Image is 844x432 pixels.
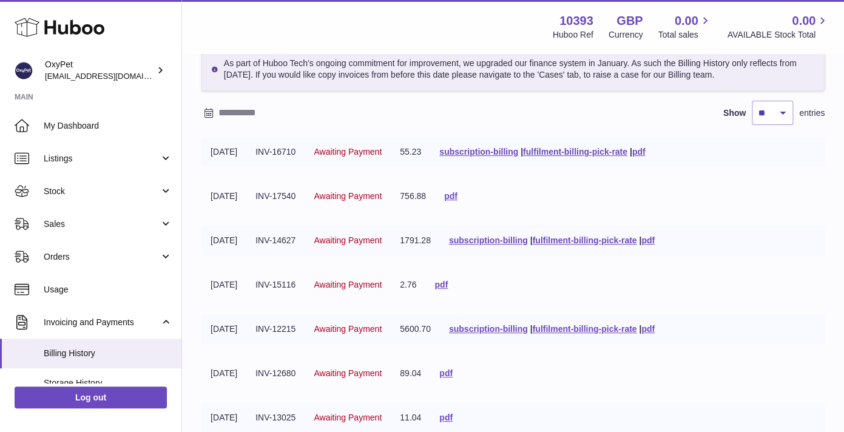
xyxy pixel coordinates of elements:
span: | [530,235,532,245]
span: Awaiting Payment [314,280,382,289]
a: fulfilment-billing-pick-rate [532,235,636,245]
span: entries [799,107,825,119]
span: Awaiting Payment [314,368,382,378]
span: Storage History [44,377,172,389]
a: pdf [444,191,457,201]
td: [DATE] [201,359,246,388]
span: Usage [44,284,172,295]
td: INV-15116 [246,270,305,300]
a: pdf [439,368,453,378]
span: | [639,235,641,245]
a: pdf [434,280,448,289]
div: Huboo Ref [553,29,593,41]
strong: 10393 [559,13,593,29]
td: [DATE] [201,226,246,255]
span: [EMAIL_ADDRESS][DOMAIN_NAME] [45,71,178,81]
span: | [530,324,532,334]
td: INV-12215 [246,314,305,344]
span: Total sales [658,29,712,41]
div: OxyPet [45,59,154,82]
span: Billing History [44,348,172,359]
img: info@oxypet.co.uk [15,61,33,79]
a: 0.00 AVAILABLE Stock Total [727,13,829,41]
td: 2.76 [391,270,425,300]
a: pdf [641,324,655,334]
span: | [630,147,632,157]
a: Log out [15,386,167,408]
span: Awaiting Payment [314,191,382,201]
span: Awaiting Payment [314,324,382,334]
span: My Dashboard [44,120,172,132]
div: As part of Huboo Tech's ongoing commitment for improvement, we upgraded our finance system in Jan... [201,47,825,91]
td: 89.04 [391,359,430,388]
td: 55.23 [391,137,430,167]
a: pdf [439,413,453,422]
td: 5600.70 [391,314,440,344]
a: 0.00 Total sales [658,13,712,41]
span: AVAILABLE Stock Total [727,29,829,41]
a: pdf [632,147,646,157]
td: [DATE] [201,270,246,300]
td: [DATE] [201,314,246,344]
td: INV-17540 [246,181,305,211]
span: Orders [44,251,160,263]
span: | [521,147,523,157]
span: Invoicing and Payments [44,317,160,328]
span: Awaiting Payment [314,413,382,422]
td: 756.88 [391,181,435,211]
span: Listings [44,153,160,164]
td: 1791.28 [391,226,440,255]
a: fulfilment-billing-pick-rate [523,147,627,157]
span: | [639,324,641,334]
td: [DATE] [201,181,246,211]
a: subscription-billing [439,147,518,157]
td: INV-12680 [246,359,305,388]
a: pdf [641,235,655,245]
span: Sales [44,218,160,230]
td: [DATE] [201,137,246,167]
a: subscription-billing [449,324,528,334]
span: Stock [44,186,160,197]
label: Show [723,107,746,119]
span: 0.00 [792,13,815,29]
a: subscription-billing [449,235,528,245]
span: Awaiting Payment [314,147,382,157]
td: INV-14627 [246,226,305,255]
span: Awaiting Payment [314,235,382,245]
a: fulfilment-billing-pick-rate [532,324,636,334]
span: 0.00 [675,13,698,29]
strong: GBP [616,13,643,29]
div: Currency [609,29,643,41]
td: INV-16710 [246,137,305,167]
